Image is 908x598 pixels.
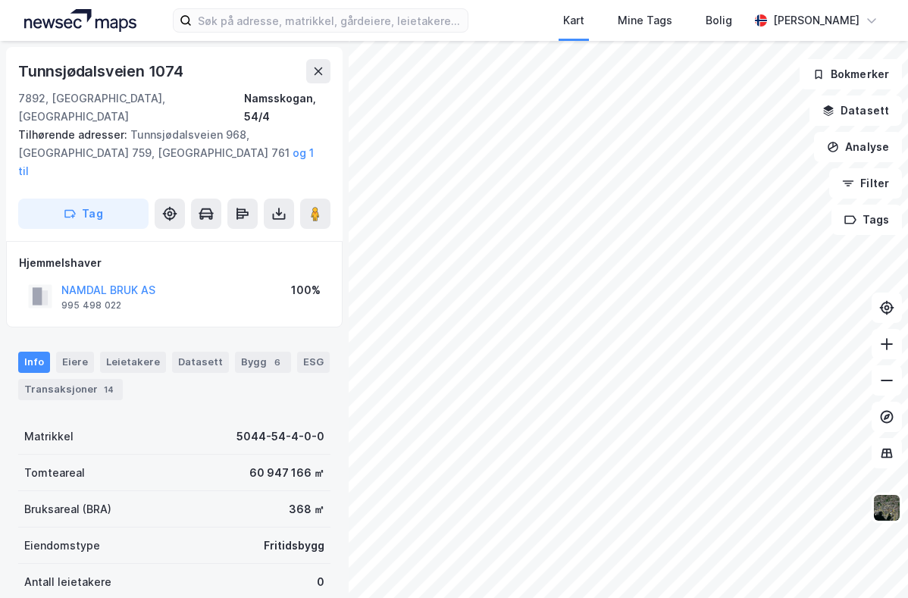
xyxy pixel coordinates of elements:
[24,464,85,482] div: Tomteareal
[618,11,672,30] div: Mine Tags
[18,126,318,180] div: Tunnsjødalsveien 968, [GEOGRAPHIC_DATA] 759, [GEOGRAPHIC_DATA] 761
[18,199,149,229] button: Tag
[235,352,291,373] div: Bygg
[264,537,324,555] div: Fritidsbygg
[291,281,321,299] div: 100%
[192,9,468,32] input: Søk på adresse, matrikkel, gårdeiere, leietakere eller personer
[829,168,902,199] button: Filter
[297,352,330,373] div: ESG
[814,132,902,162] button: Analyse
[18,89,244,126] div: 7892, [GEOGRAPHIC_DATA], [GEOGRAPHIC_DATA]
[317,573,324,591] div: 0
[832,525,908,598] iframe: Chat Widget
[249,464,324,482] div: 60 947 166 ㎡
[832,525,908,598] div: Kontrollprogram for chat
[872,493,901,522] img: 9k=
[244,89,330,126] div: Namsskogan, 54/4
[24,9,136,32] img: logo.a4113a55bc3d86da70a041830d287a7e.svg
[18,128,130,141] span: Tilhørende adresser:
[24,573,111,591] div: Antall leietakere
[18,59,186,83] div: Tunnsjødalsveien 1074
[270,355,285,370] div: 6
[706,11,732,30] div: Bolig
[61,299,121,312] div: 995 498 022
[24,427,74,446] div: Matrikkel
[563,11,584,30] div: Kart
[19,254,330,272] div: Hjemmelshaver
[101,382,117,397] div: 14
[18,379,123,400] div: Transaksjoner
[236,427,324,446] div: 5044-54-4-0-0
[800,59,902,89] button: Bokmerker
[773,11,859,30] div: [PERSON_NAME]
[289,500,324,518] div: 368 ㎡
[172,352,229,373] div: Datasett
[18,352,50,373] div: Info
[809,95,902,126] button: Datasett
[24,500,111,518] div: Bruksareal (BRA)
[100,352,166,373] div: Leietakere
[24,537,100,555] div: Eiendomstype
[831,205,902,235] button: Tags
[56,352,94,373] div: Eiere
